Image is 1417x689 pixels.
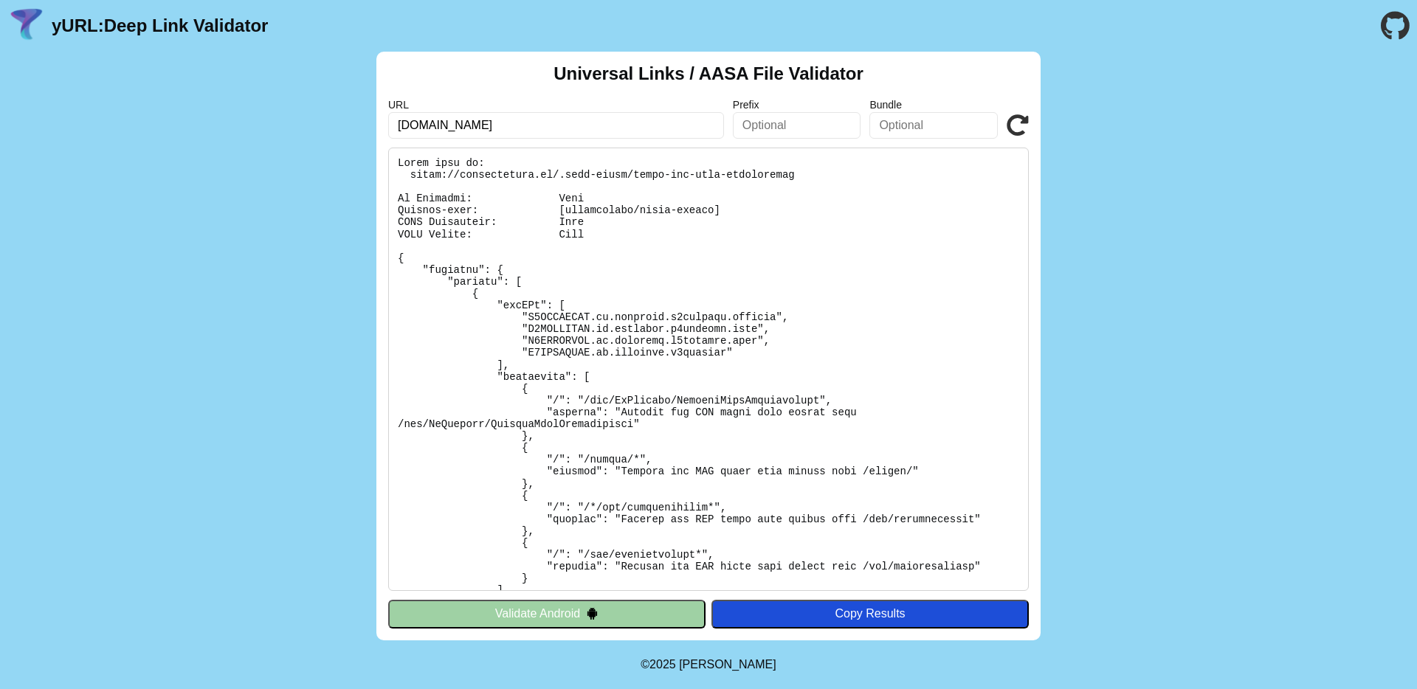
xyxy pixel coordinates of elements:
button: Copy Results [711,600,1029,628]
input: Optional [869,112,998,139]
img: droidIcon.svg [586,607,599,620]
div: Copy Results [719,607,1021,620]
a: yURL:Deep Link Validator [52,15,268,36]
label: URL [388,99,724,111]
input: Optional [733,112,861,139]
label: Bundle [869,99,998,111]
button: Validate Android [388,600,706,628]
h2: Universal Links / AASA File Validator [554,63,863,84]
span: 2025 [649,658,676,671]
input: Required [388,112,724,139]
pre: Lorem ipsu do: sitam://consectetura.el/.sedd-eiusm/tempo-inc-utla-etdoloremag Al Enimadmi: Veni Q... [388,148,1029,591]
a: Michael Ibragimchayev's Personal Site [679,658,776,671]
footer: © [641,640,776,689]
label: Prefix [733,99,861,111]
img: yURL Logo [7,7,46,45]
